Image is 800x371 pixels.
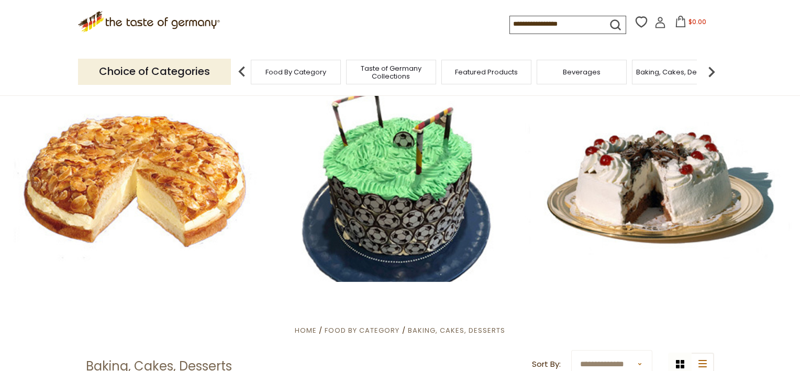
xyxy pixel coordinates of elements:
[265,68,326,76] a: Food By Category
[532,358,561,371] label: Sort By:
[231,61,252,82] img: previous arrow
[636,68,717,76] a: Baking, Cakes, Desserts
[563,68,601,76] a: Beverages
[408,325,505,335] a: Baking, Cakes, Desserts
[455,68,518,76] a: Featured Products
[325,325,399,335] a: Food By Category
[349,64,433,80] a: Taste of Germany Collections
[78,59,231,84] p: Choice of Categories
[295,325,317,335] a: Home
[688,17,706,26] span: $0.00
[701,61,722,82] img: next arrow
[668,16,713,31] button: $0.00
